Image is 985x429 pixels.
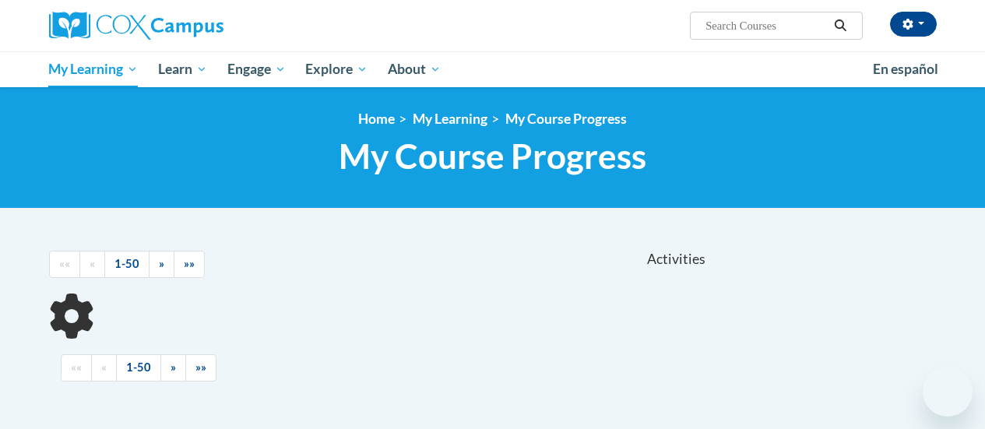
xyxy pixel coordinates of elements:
[91,354,117,382] a: Previous
[305,60,368,79] span: Explore
[413,111,487,127] a: My Learning
[339,135,646,177] span: My Course Progress
[59,257,70,270] span: ««
[104,251,150,278] a: 1-50
[873,61,938,77] span: En español
[160,354,186,382] a: Next
[890,12,937,37] button: Account Settings
[48,60,138,79] span: My Learning
[90,257,95,270] span: «
[148,51,217,87] a: Learn
[101,360,107,374] span: «
[149,251,174,278] a: Next
[195,360,206,374] span: »»
[37,51,948,87] div: Main menu
[227,60,286,79] span: Engage
[647,251,705,268] span: Activities
[378,51,451,87] a: About
[923,367,973,417] iframe: Button to launch messaging window
[217,51,296,87] a: Engage
[49,12,223,40] img: Cox Campus
[358,111,395,127] a: Home
[71,360,82,374] span: ««
[828,16,852,35] button: Search
[79,251,105,278] a: Previous
[505,111,627,127] a: My Course Progress
[184,257,195,270] span: »»
[171,360,176,374] span: »
[49,12,329,40] a: Cox Campus
[295,51,378,87] a: Explore
[174,251,205,278] a: End
[49,251,80,278] a: Begining
[185,354,216,382] a: End
[388,60,441,79] span: About
[39,51,149,87] a: My Learning
[116,354,161,382] a: 1-50
[158,60,207,79] span: Learn
[704,16,828,35] input: Search Courses
[863,53,948,86] a: En español
[159,257,164,270] span: »
[61,354,92,382] a: Begining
